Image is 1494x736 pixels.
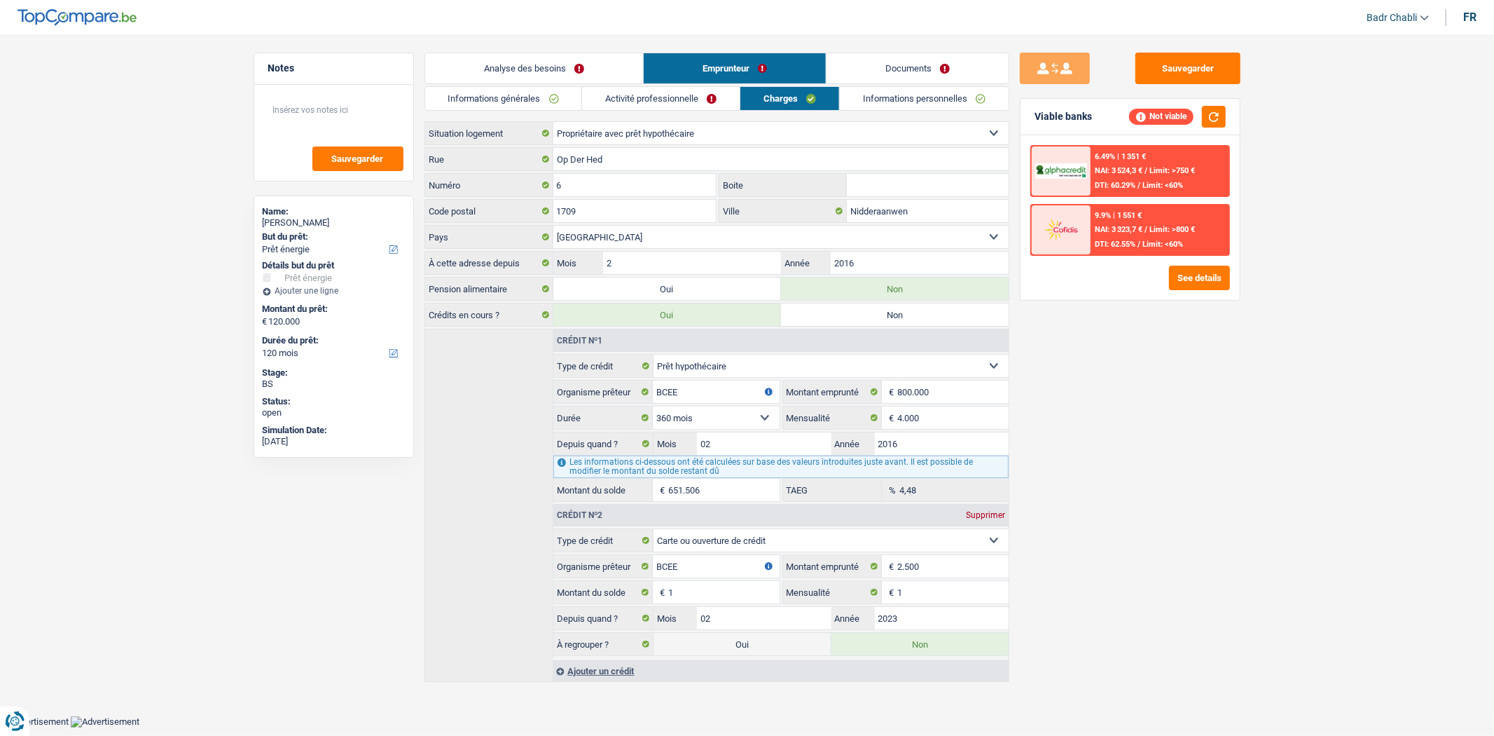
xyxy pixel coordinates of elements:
label: Année [831,432,875,455]
label: Année [781,252,831,274]
span: NAI: 3 323,7 € [1095,225,1142,234]
span: Limit: <60% [1142,181,1183,190]
div: Stage: [263,367,405,379]
label: Montant du solde [553,479,653,501]
a: Activité professionnelle [582,87,740,110]
input: MM [603,252,780,274]
a: Informations générales [425,87,582,110]
span: Limit: >800 € [1149,225,1195,234]
span: Badr Chabli [1367,12,1417,24]
div: Ajouter un crédit [553,660,1008,681]
label: Depuis quand ? [553,607,653,629]
span: € [882,407,897,429]
span: NAI: 3 524,3 € [1095,166,1142,175]
label: Pays [425,226,553,248]
label: Pension alimentaire [425,278,553,300]
label: Montant emprunté [783,381,883,403]
div: Crédit nº2 [553,511,606,519]
img: Advertisement [71,716,139,728]
button: Sauvegarder [1135,53,1240,84]
a: Analyse des besoins [425,53,643,83]
label: Mois [653,432,697,455]
label: Situation logement [425,122,553,144]
label: Rue [425,148,553,170]
img: AlphaCredit [1035,163,1087,179]
div: 9.9% | 1 551 € [1095,211,1142,220]
div: Viable banks [1035,111,1092,123]
div: open [263,407,405,418]
div: 6.49% | 1 351 € [1095,152,1146,161]
span: € [653,479,668,501]
span: € [263,316,268,327]
span: Limit: <60% [1142,240,1183,249]
label: Mois [553,252,603,274]
label: Durée [553,407,653,429]
label: Ville [719,200,847,222]
label: À cette adresse depuis [425,252,553,274]
div: Status: [263,396,405,407]
label: Organisme prêteur [553,555,653,578]
div: Supprimer [962,511,1009,519]
label: À regrouper ? [553,633,653,655]
label: Montant du solde [553,581,653,604]
div: Simulation Date: [263,425,405,436]
label: Type de crédit [553,529,653,552]
label: TAEG [783,479,883,501]
label: Oui [553,278,781,300]
label: Non [781,304,1009,326]
a: Badr Chabli [1355,6,1429,29]
div: Not viable [1129,109,1194,124]
label: Montant emprunté [783,555,883,578]
label: Mensualité [783,581,883,604]
span: € [882,581,897,604]
span: Limit: >750 € [1149,166,1195,175]
span: DTI: 62.55% [1095,240,1135,249]
div: Détails but du prêt [263,260,405,271]
div: Crédit nº1 [553,336,606,345]
label: Crédits en cours ? [425,304,553,326]
div: [PERSON_NAME] [263,217,405,229]
label: Durée du prêt: [263,335,402,346]
label: Organisme prêteur [553,381,653,403]
h5: Notes [268,62,399,74]
div: fr [1463,11,1476,24]
img: Cofidis [1035,217,1087,243]
span: € [882,555,897,578]
div: BS [263,379,405,390]
div: [DATE] [263,436,405,447]
label: Type de crédit [553,355,653,377]
label: Code postal [425,200,553,222]
label: Montant du prêt: [263,304,402,315]
div: Name: [263,206,405,217]
label: Mensualité [783,407,883,429]
span: Sauvegarder [332,154,384,163]
label: Oui [553,304,781,326]
label: Oui [653,633,831,655]
label: Mois [653,607,697,629]
input: AAAA [875,432,1009,455]
label: Boite [719,174,847,196]
input: MM [697,607,831,629]
label: Non [781,278,1009,300]
a: Charges [740,87,839,110]
span: € [653,581,668,604]
a: Emprunteur [644,53,826,83]
div: Les informations ci-dessous ont été calculées sur base des valeurs introduites juste avant. Il es... [553,456,1008,478]
span: € [882,381,897,403]
label: Depuis quand ? [553,432,653,455]
label: Non [831,633,1009,655]
input: MM [697,432,831,455]
input: AAAA [875,607,1009,629]
div: Ajouter une ligne [263,286,405,296]
img: TopCompare Logo [18,9,137,26]
label: But du prêt: [263,231,402,243]
span: / [1137,181,1140,190]
span: / [1144,166,1147,175]
label: Année [831,607,875,629]
span: / [1144,225,1147,234]
button: Sauvegarder [312,146,403,171]
label: Numéro [425,174,553,196]
input: AAAA [831,252,1008,274]
span: / [1137,240,1140,249]
button: See details [1169,266,1230,290]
